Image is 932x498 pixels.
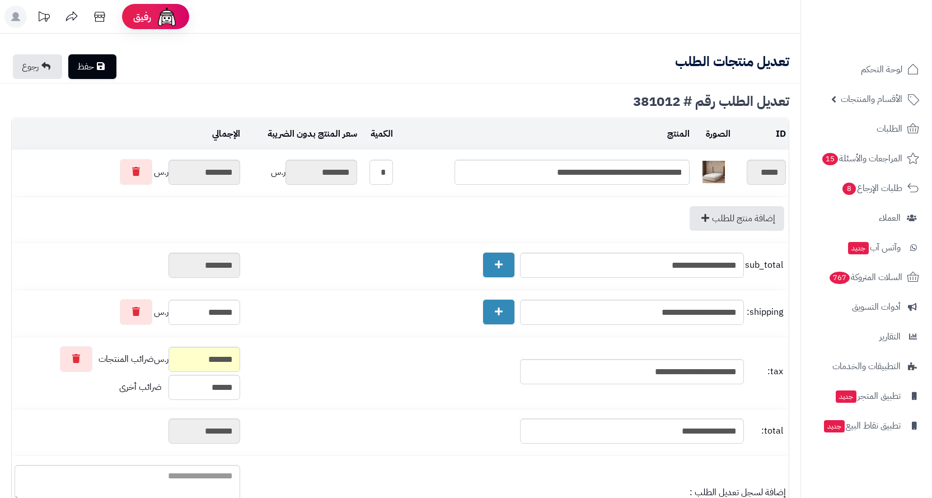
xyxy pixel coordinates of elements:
span: العملاء [879,210,901,226]
a: السلات المتروكة767 [808,264,925,291]
span: جديد [836,390,856,403]
span: tax: [747,365,783,378]
span: تطبيق المتجر [835,388,901,404]
span: تطبيق نقاط البيع [823,418,901,434]
a: رجوع [13,54,62,79]
span: السلات المتروكة [828,269,902,285]
td: الإجمالي [12,119,243,150]
span: وآتس آب [847,240,901,255]
a: طلبات الإرجاع8 [808,175,925,202]
a: الطلبات [808,115,925,142]
td: الصورة [692,119,734,150]
td: الكمية [360,119,396,150]
img: 1756212693-1-40x40.jpg [702,161,725,183]
span: المراجعات والأسئلة [821,151,902,166]
a: أدوات التسويق [808,294,925,320]
span: 767 [830,272,850,284]
span: أدوات التسويق [852,299,901,315]
span: رفيق [133,10,151,24]
span: التطبيقات والخدمات [832,359,901,374]
span: التقارير [879,329,901,345]
span: total: [747,425,783,438]
div: ر.س [15,299,240,325]
div: ر.س [15,346,240,372]
td: ID [733,119,789,150]
a: التقارير [808,323,925,350]
img: ai-face.png [156,6,178,28]
a: التطبيقات والخدمات [808,353,925,380]
b: تعديل منتجات الطلب [675,52,789,72]
span: الأقسام والمنتجات [841,91,902,107]
a: العملاء [808,204,925,231]
span: ضرائب المنتجات [99,353,154,366]
a: حفظ [68,54,116,79]
span: طلبات الإرجاع [841,180,902,196]
span: الطلبات [877,121,902,137]
div: ر.س [246,160,357,185]
a: إضافة منتج للطلب [690,206,784,231]
span: ضرائب أخرى [119,380,162,394]
span: 8 [842,183,856,195]
span: لوحة التحكم [861,62,902,77]
a: لوحة التحكم [808,56,925,83]
a: المراجعات والأسئلة15 [808,145,925,172]
td: المنتج [396,119,692,150]
span: جديد [848,242,869,254]
div: ر.س [15,159,240,185]
div: تعديل الطلب رقم # 381012 [11,95,789,108]
a: تحديثات المنصة [30,6,58,31]
span: sub_total: [747,259,783,272]
td: سعر المنتج بدون الضريبة [243,119,360,150]
a: تطبيق المتجرجديد [808,383,925,409]
span: 15 [822,153,838,165]
span: shipping: [747,306,783,319]
a: تطبيق نقاط البيعجديد [808,412,925,439]
span: جديد [824,420,845,432]
a: وآتس آبجديد [808,234,925,261]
